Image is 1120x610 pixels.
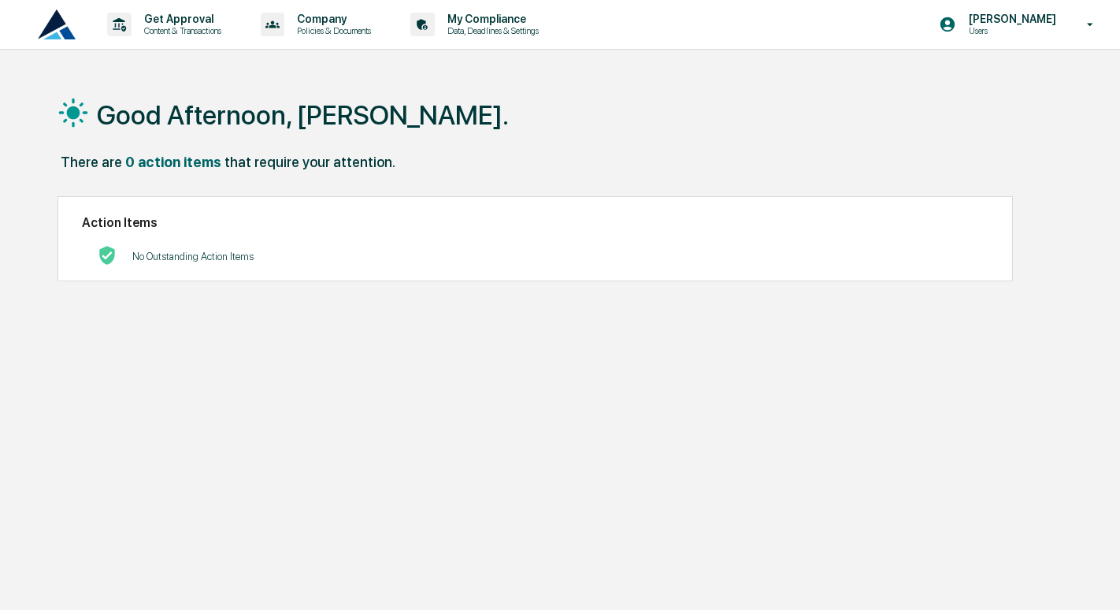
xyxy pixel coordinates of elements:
p: Data, Deadlines & Settings [435,25,547,36]
p: No Outstanding Action Items [132,251,254,262]
p: Users [956,25,1064,36]
div: 0 action items [125,154,221,170]
p: [PERSON_NAME] [956,13,1064,25]
img: logo [38,9,76,39]
p: Company [284,13,379,25]
p: Content & Transactions [132,25,229,36]
p: My Compliance [435,13,547,25]
p: Get Approval [132,13,229,25]
h2: Action Items [82,215,989,230]
p: Policies & Documents [284,25,379,36]
h1: Good Afternoon, [PERSON_NAME]. [97,99,509,131]
div: There are [61,154,122,170]
img: No Actions logo [98,246,117,265]
div: that require your attention. [224,154,395,170]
